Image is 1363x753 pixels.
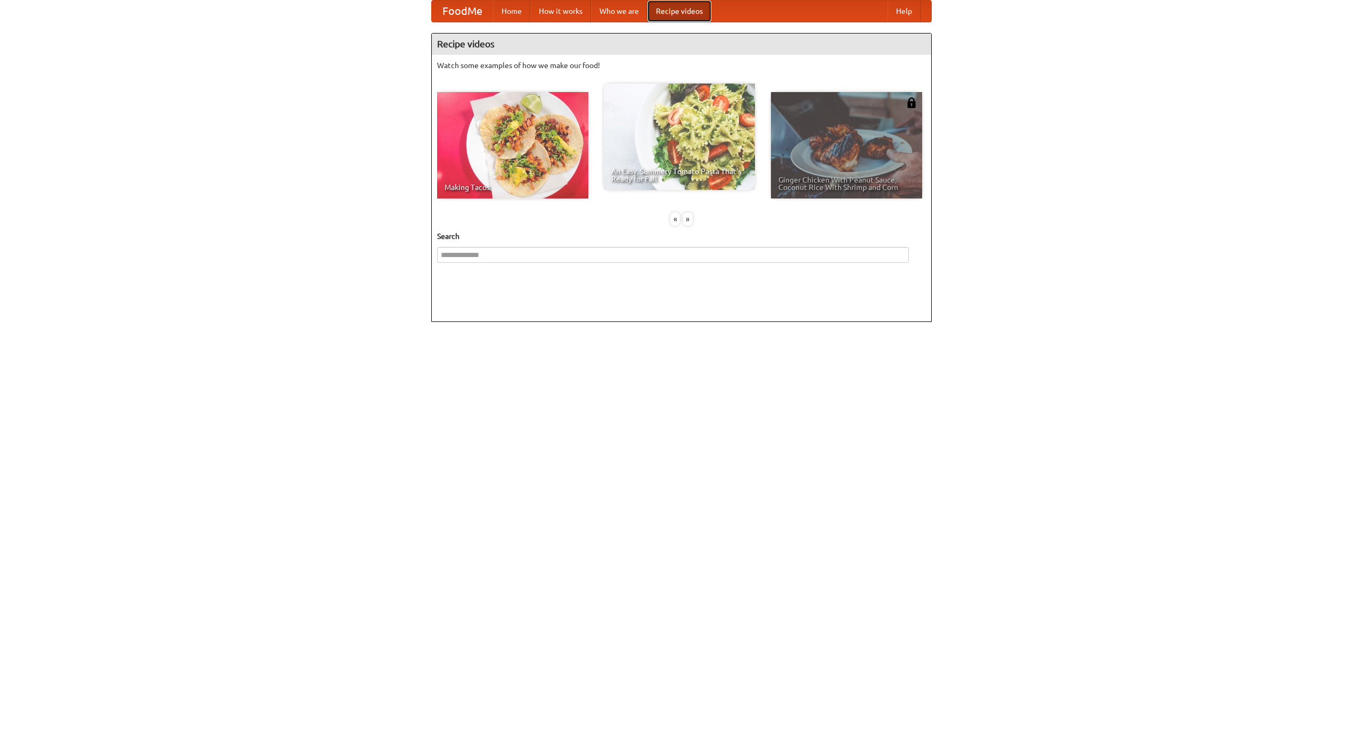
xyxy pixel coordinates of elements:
span: Making Tacos [445,184,581,191]
div: » [683,212,693,226]
a: FoodMe [432,1,493,22]
p: Watch some examples of how we make our food! [437,60,926,71]
h5: Search [437,231,926,242]
a: Making Tacos [437,92,588,198]
a: Who we are [591,1,647,22]
a: An Easy, Summery Tomato Pasta That's Ready for Fall [604,84,755,190]
div: « [670,212,680,226]
a: Help [888,1,921,22]
a: How it works [530,1,591,22]
a: Home [493,1,530,22]
img: 483408.png [906,97,917,108]
h4: Recipe videos [432,34,931,55]
a: Recipe videos [647,1,711,22]
span: An Easy, Summery Tomato Pasta That's Ready for Fall [611,168,748,183]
